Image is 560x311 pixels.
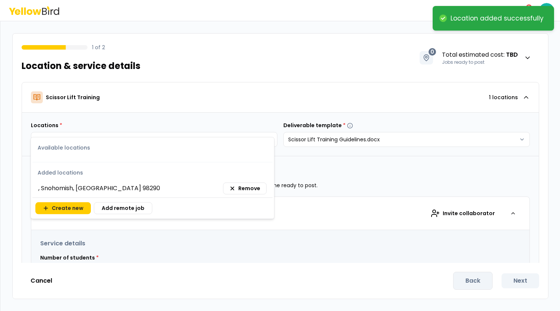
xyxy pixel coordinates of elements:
[94,202,152,214] button: Add remote job
[35,202,91,214] button: Create new
[238,185,260,192] span: Remove
[32,139,273,154] div: Available locations
[223,182,267,194] button: Remove
[32,164,273,179] div: Added locations
[38,184,160,193] span: , Snohomish, [GEOGRAPHIC_DATA] 98290
[451,14,544,22] div: Location added successfully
